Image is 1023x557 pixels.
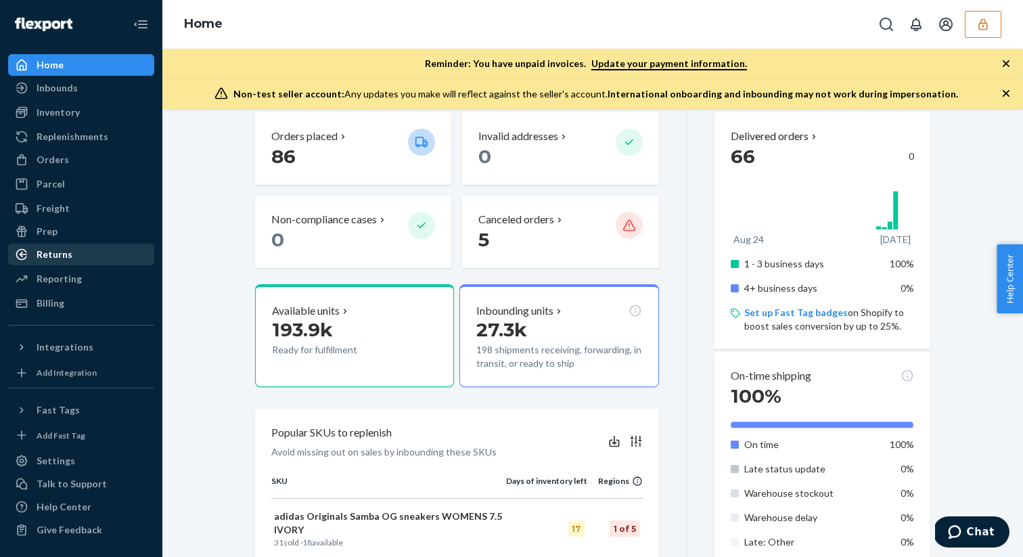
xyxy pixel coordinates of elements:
button: Open account menu [932,11,959,38]
span: 193.9k [272,318,333,341]
span: International onboarding and inbounding may not work during impersonation. [608,88,958,99]
div: Returns [37,248,72,261]
div: Parcel [37,177,65,191]
div: Regions [587,475,643,487]
div: Add Fast Tag [37,430,85,441]
div: Give Feedback [37,523,102,537]
th: Days of inventory left [506,475,587,498]
p: On-time shipping [731,368,811,384]
button: Give Feedback [8,519,154,541]
span: 66 [731,145,755,168]
a: Update your payment information. [591,58,747,70]
a: Replenishments [8,126,154,148]
iframe: Opens a widget where you can chat to one of our agents [935,516,1009,550]
p: Orders placed [271,129,338,144]
a: Help Center [8,496,154,518]
button: Integrations [8,336,154,358]
button: Open Search Box [873,11,900,38]
p: 1 - 3 business days [744,257,878,271]
button: Invalid addresses 0 [462,112,658,185]
p: Reminder: You have unpaid invoices. [425,57,747,70]
p: Late status update [744,462,878,476]
span: 100% [890,258,914,269]
p: Popular SKUs to replenish [271,425,392,441]
span: 18 [302,537,312,548]
a: Orders [8,149,154,171]
span: 0% [901,282,914,294]
div: Prep [37,225,58,238]
a: Parcel [8,173,154,195]
button: Talk to Support [8,473,154,495]
div: Freight [37,202,70,215]
button: Available units193.9kReady for fulfillment [255,284,454,387]
span: 0% [901,487,914,499]
a: Returns [8,244,154,265]
p: Aug 24 [733,233,764,246]
a: Billing [8,292,154,314]
div: Inbounds [37,81,78,95]
div: Replenishments [37,130,108,143]
button: Fast Tags [8,399,154,421]
p: Canceled orders [478,212,554,227]
div: Billing [37,296,64,310]
span: 0% [901,463,914,474]
a: Home [184,16,223,31]
p: Warehouse stockout [744,487,878,500]
button: Close Navigation [127,11,154,38]
p: 198 shipments receiving, forwarding, in transit, or ready to ship [476,343,641,370]
p: 4+ business days [744,282,878,295]
p: adidas Originals Samba OG sneakers WOMENS 7.5 IVORY [274,510,503,537]
span: 86 [271,145,296,168]
div: Inventory [37,106,80,119]
a: Inventory [8,102,154,123]
button: Delivered orders [731,129,819,144]
a: Set up Fast Tag badges [744,307,848,318]
p: Inbounding units [476,303,553,319]
span: 100% [731,384,781,407]
span: 5 [478,228,489,251]
p: Warehouse delay [744,511,878,525]
p: sold · available [274,537,503,548]
button: Open notifications [903,11,930,38]
p: On time [744,438,878,451]
div: Integrations [37,340,93,354]
span: 31 [274,537,283,548]
p: Non-compliance cases [271,212,377,227]
p: Avoid missing out on sales by inbounding these SKUs [271,445,497,459]
button: Inbounding units27.3k198 shipments receiving, forwarding, in transit, or ready to ship [459,284,658,387]
a: Home [8,54,154,76]
button: Orders placed 86 [255,112,451,185]
div: 17 [568,520,585,537]
button: Non-compliance cases 0 [255,196,451,268]
button: Help Center [997,244,1023,313]
p: Invalid addresses [478,129,558,144]
a: Add Integration [8,363,154,382]
span: 0% [901,512,914,523]
a: Freight [8,198,154,219]
span: 0 [478,145,491,168]
div: 0 [731,144,914,169]
p: Available units [272,303,340,319]
span: 0% [901,536,914,548]
a: Prep [8,221,154,242]
a: Add Fast Tag [8,426,154,445]
div: 1 of 5 [610,520,640,537]
th: SKU [271,475,506,498]
span: 100% [890,439,914,450]
div: Settings [37,454,75,468]
button: Canceled orders 5 [462,196,658,268]
img: Flexport logo [15,18,72,31]
div: Help Center [37,500,91,514]
div: Orders [37,153,69,166]
div: Home [37,58,64,72]
div: Talk to Support [37,477,107,491]
span: Non-test seller account: [233,88,344,99]
div: Add Integration [37,367,97,378]
p: [DATE] [880,233,911,246]
div: Fast Tags [37,403,80,417]
a: Settings [8,450,154,472]
a: Inbounds [8,77,154,99]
